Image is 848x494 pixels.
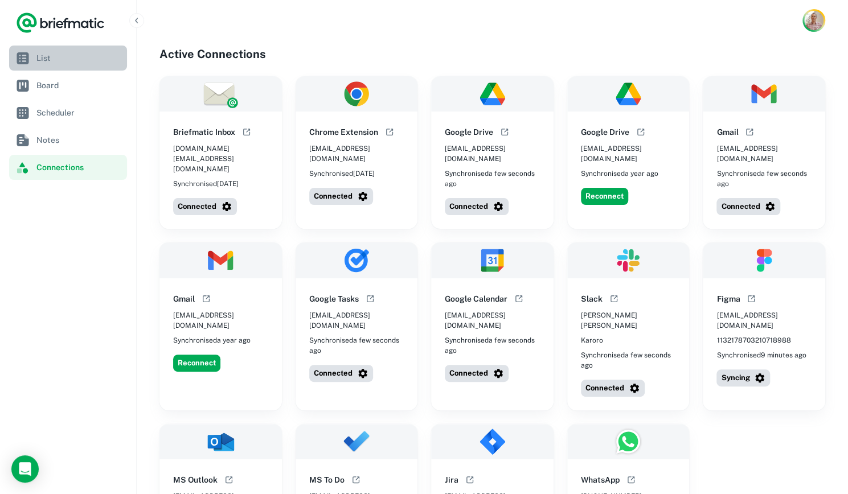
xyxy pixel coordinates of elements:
[173,310,268,331] span: [EMAIL_ADDRESS][DOMAIN_NAME]
[173,474,218,486] h6: MS Outlook
[445,310,540,331] span: [EMAIL_ADDRESS][DOMAIN_NAME]
[716,143,812,164] span: [EMAIL_ADDRESS][DOMAIN_NAME]
[581,143,676,164] span: [EMAIL_ADDRESS][DOMAIN_NAME]
[159,76,282,112] img: Briefmatic Inbox
[567,242,690,278] img: Slack
[349,473,363,487] button: Open help documentation
[159,424,282,459] img: MS Outlook
[9,127,127,153] a: Notes
[383,125,396,139] button: Open help documentation
[581,293,603,305] h6: Slack
[463,473,477,487] button: Open help documentation
[498,125,511,139] button: Open help documentation
[445,198,509,215] button: Connected
[309,365,373,382] button: Connected
[624,473,638,487] button: Open help documentation
[703,76,825,112] img: Gmail
[634,125,648,139] button: Open help documentation
[309,143,404,164] span: [EMAIL_ADDRESS][DOMAIN_NAME]
[309,188,373,205] button: Connected
[581,380,645,397] button: Connected
[173,293,195,305] h6: Gmail
[445,293,507,305] h6: Google Calendar
[567,76,690,112] img: Google Drive
[9,73,127,98] a: Board
[744,292,758,306] button: Open help documentation
[581,474,620,486] h6: WhatsApp
[36,79,122,92] span: Board
[716,168,812,189] span: Synchronised a few seconds ago
[703,242,825,278] img: Figma
[581,335,603,345] span: Karoro
[445,168,540,189] span: Synchronised a few seconds ago
[716,198,780,215] button: Connected
[581,310,676,331] span: [PERSON_NAME] [PERSON_NAME]
[445,143,540,164] span: [EMAIL_ADDRESS][DOMAIN_NAME]
[173,179,239,189] span: Synchronised [DATE]
[581,126,629,138] h6: Google Drive
[240,125,253,139] button: Open help documentation
[309,335,404,356] span: Synchronised a few seconds ago
[309,168,375,179] span: Synchronised [DATE]
[512,292,526,306] button: Open help documentation
[9,100,127,125] a: Scheduler
[309,126,378,138] h6: Chrome Extension
[716,369,770,386] button: Syncing
[743,125,756,139] button: Open help documentation
[431,76,554,112] img: Google Drive
[199,292,213,306] button: Open help documentation
[445,474,458,486] h6: Jira
[11,455,39,483] div: Load Chat
[36,161,122,174] span: Connections
[36,134,122,146] span: Notes
[159,242,282,278] img: Gmail
[445,365,509,382] button: Connected
[159,46,825,63] h4: Active Connections
[607,292,621,306] button: Open help documentation
[16,11,105,34] a: Logo
[431,424,554,459] img: Jira
[9,46,127,71] a: List
[567,424,690,459] img: WhatsApp
[716,293,740,305] h6: Figma
[36,52,122,64] span: List
[581,350,676,370] span: Synchronised a few seconds ago
[716,126,738,138] h6: Gmail
[173,198,237,215] button: Connected
[222,473,236,487] button: Open help documentation
[716,310,812,331] span: [EMAIL_ADDRESS][DOMAIN_NAME]
[581,188,628,205] button: Reconnect
[173,355,220,372] button: Reconnect
[804,11,824,30] img: Rob Mark
[363,292,377,306] button: Open help documentation
[309,474,345,486] h6: MS To Do
[309,293,359,305] h6: Google Tasks
[296,424,418,459] img: MS To Do
[309,310,404,331] span: [EMAIL_ADDRESS][DOMAIN_NAME]
[716,350,806,360] span: Synchronised 9 minutes ago
[173,126,235,138] h6: Briefmatic Inbox
[445,335,540,356] span: Synchronised a few seconds ago
[802,9,825,32] button: Account button
[173,335,251,345] span: Synchronised a year ago
[431,242,554,278] img: Google Calendar
[296,242,418,278] img: Google Tasks
[9,155,127,180] a: Connections
[716,335,790,345] span: 1132178703210718988
[296,76,418,112] img: Chrome Extension
[445,126,493,138] h6: Google Drive
[36,106,122,119] span: Scheduler
[173,143,268,174] span: [DOMAIN_NAME][EMAIL_ADDRESS][DOMAIN_NAME]
[581,168,658,179] span: Synchronised a year ago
